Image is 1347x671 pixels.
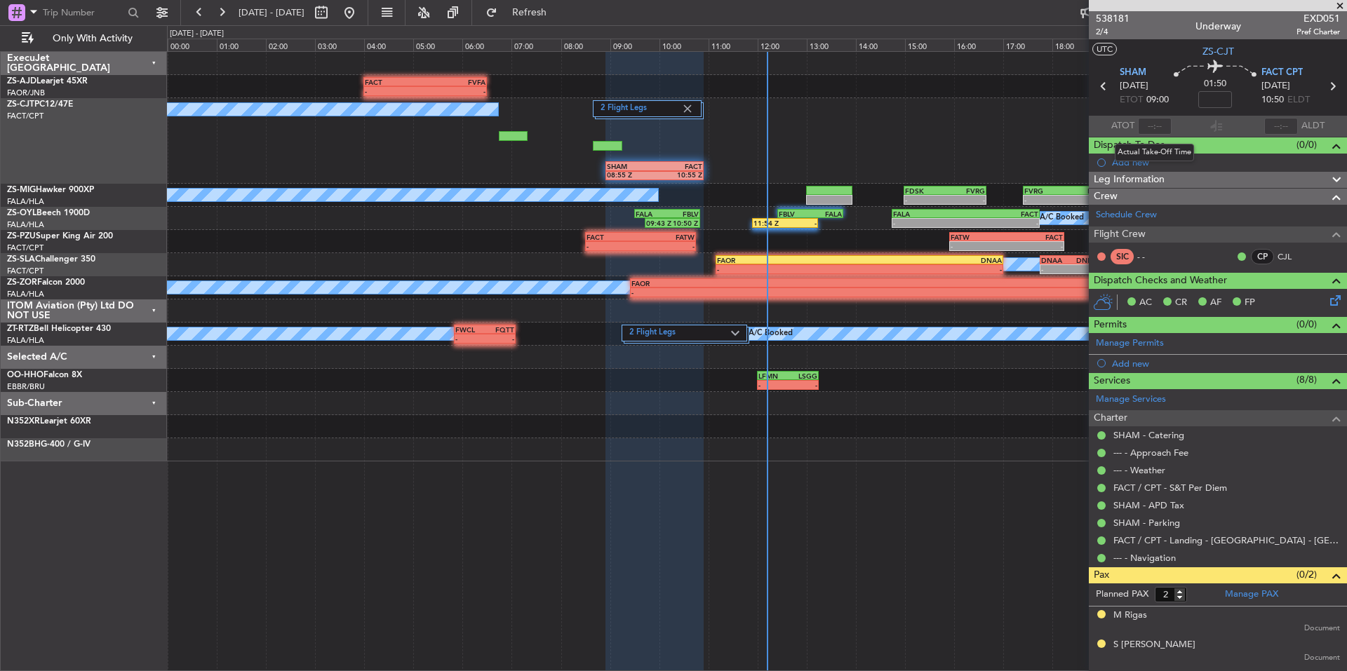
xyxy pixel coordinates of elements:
div: 08:55 Z [607,170,655,179]
a: ZS-ZORFalcon 2000 [7,278,85,287]
span: EXD051 [1296,11,1340,26]
div: SHAM [607,162,655,170]
div: 17:00 [1003,39,1052,51]
div: - [1041,265,1071,273]
a: FACT/CPT [7,111,43,121]
span: 538181 [1096,11,1130,26]
div: [DATE] - [DATE] [170,28,224,40]
img: arrow-gray.svg [731,330,739,336]
div: DNMM [1071,256,1100,264]
div: 04:00 [364,39,413,51]
a: SHAM - Parking [1113,517,1180,529]
a: ZS-AJDLearjet 45XR [7,77,88,86]
span: 01:50 [1204,77,1226,91]
div: FAOR [631,279,929,287]
div: FACT [1007,233,1063,241]
div: - [905,196,945,204]
div: - [1024,196,1064,204]
div: CP [1251,249,1274,264]
button: Only With Activity [15,27,152,50]
a: --- - Approach Fee [1113,447,1188,459]
div: - [587,242,641,250]
div: FVFA [425,78,485,86]
div: 03:00 [315,39,364,51]
a: N352BHG-400 / G-IV [7,440,91,449]
div: 05:00 [413,39,462,51]
div: FACT [365,78,425,86]
a: FALA/HLA [7,219,44,230]
a: Manage Permits [1096,337,1164,351]
div: 09:43 Z [646,219,672,227]
div: - [929,288,1226,297]
div: Actual Take-Off Time [1115,144,1194,161]
div: 08:00 [561,39,610,51]
a: ZS-CJTPC12/47E [7,100,73,109]
span: (0/2) [1296,567,1317,582]
div: DNAA [859,256,1002,264]
div: - [945,196,985,204]
div: FBLV [779,210,810,218]
a: FALA/HLA [7,289,44,299]
a: ZS-SLAChallenger 350 [7,255,95,264]
div: - [717,265,859,273]
span: Document [1304,623,1340,635]
div: 01:00 [217,39,266,51]
span: ZS-SLA [7,255,35,264]
div: A/C Booked [749,323,793,344]
span: Charter [1094,410,1127,426]
div: FWCL [455,325,485,334]
label: 2 Flight Legs [601,103,681,115]
span: Crew [1094,189,1118,205]
a: FALA/HLA [7,196,44,207]
span: [DATE] [1261,79,1290,93]
span: OO-HHO [7,371,43,379]
span: Document [1304,652,1340,664]
div: - [788,381,817,389]
div: FATW [641,233,695,241]
span: Pax [1094,567,1109,583]
img: gray-close.svg [681,102,694,115]
span: (0/0) [1296,137,1317,152]
div: 14:00 [856,39,905,51]
a: Manage PAX [1225,588,1278,602]
a: FALA/HLA [7,335,44,346]
div: FALA [893,210,965,218]
a: ZS-MIGHawker 900XP [7,186,94,194]
a: --- - Weather [1113,464,1165,476]
div: FVRG [1024,187,1064,195]
a: FACT/CPT [7,266,43,276]
div: FACT [655,162,702,170]
span: ALDT [1301,119,1325,133]
a: CJL [1278,250,1309,263]
a: --- - Navigation [1113,552,1176,564]
span: ATOT [1111,119,1134,133]
a: ZS-OYLBeech 1900D [7,209,90,217]
div: FDSK [905,187,945,195]
button: UTC [1092,43,1117,55]
a: FACT/CPT [7,243,43,253]
div: - [893,219,965,227]
span: SHAM [1120,66,1146,80]
div: - [425,87,485,95]
div: 11:00 [709,39,758,51]
div: - [859,265,1002,273]
div: - [1071,265,1100,273]
label: 2 Flight Legs [629,327,730,339]
div: Underway [1195,19,1241,34]
span: ZS-PZU [7,232,36,240]
div: - [966,219,1038,227]
div: - [1064,196,1104,204]
span: ZS-OYL [7,209,36,217]
a: FACT / CPT - S&T Per Diem [1113,482,1227,494]
div: 00:00 [168,39,217,51]
span: Dispatch To-Dos [1094,137,1165,154]
span: (8/8) [1296,372,1317,387]
div: - [631,288,929,297]
span: N352BH [7,440,41,449]
span: ZS-ZOR [7,278,37,287]
span: AF [1210,296,1221,310]
span: Permits [1094,317,1127,333]
span: FACT CPT [1261,66,1303,80]
div: - - [1137,250,1169,263]
div: EGLL [929,279,1226,287]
